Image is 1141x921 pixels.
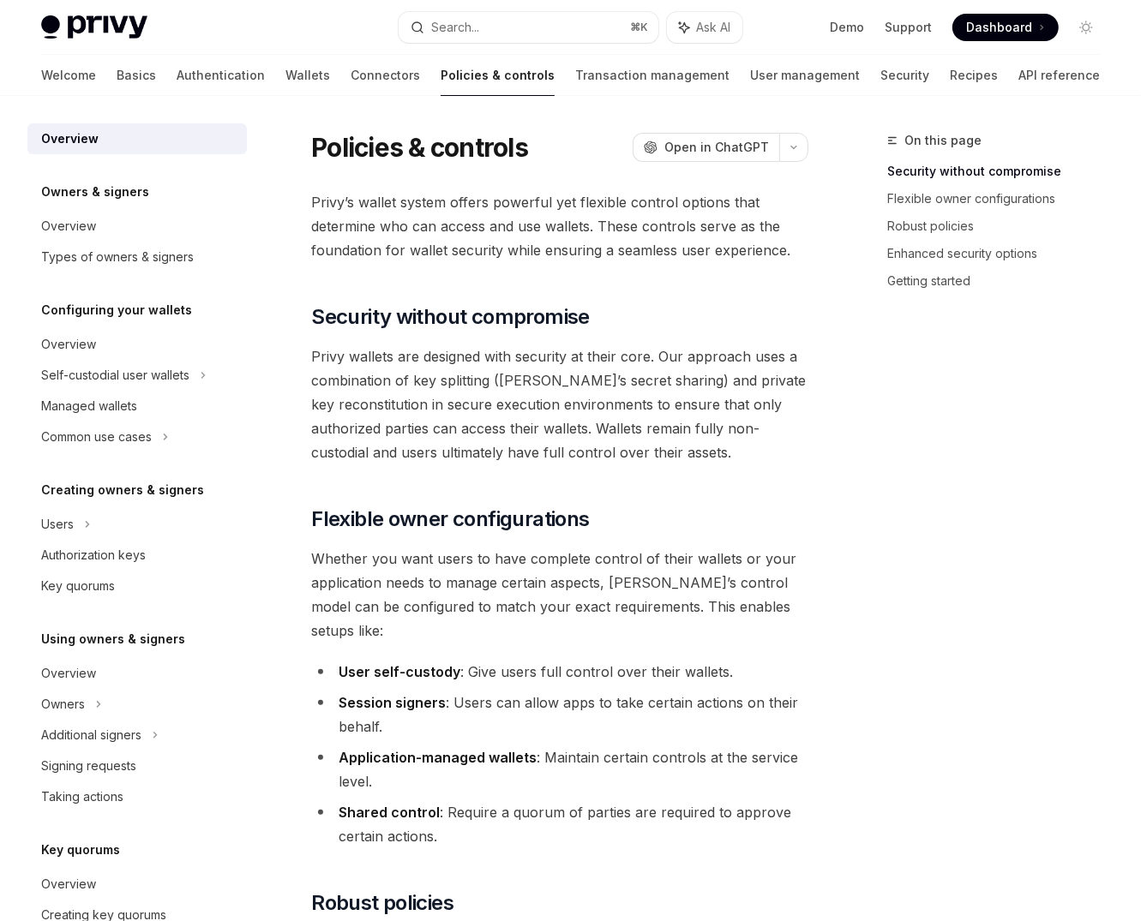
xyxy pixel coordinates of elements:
div: Additional signers [41,725,141,745]
a: Recipes [950,55,998,96]
div: Authorization keys [41,545,146,565]
li: : Require a quorum of parties are required to approve certain actions. [311,800,808,848]
strong: Shared control [339,804,440,821]
div: Managed wallets [41,396,137,416]
h5: Using owners & signers [41,629,185,649]
a: Authorization keys [27,540,247,571]
button: Search...⌘K [399,12,658,43]
a: Flexible owner configurations [887,185,1114,212]
a: Overview [27,123,247,154]
h5: Key quorums [41,840,120,860]
a: Demo [830,19,864,36]
h5: Owners & signers [41,182,149,202]
a: Security without compromise [887,158,1114,185]
a: Authentication [177,55,265,96]
a: Getting started [887,267,1114,295]
span: Dashboard [966,19,1032,36]
span: ⌘ K [630,21,648,34]
div: Overview [41,334,96,355]
h5: Creating owners & signers [41,480,204,500]
a: Welcome [41,55,96,96]
span: Privy wallets are designed with security at their core. Our approach uses a combination of key sp... [311,344,808,464]
div: Owners [41,694,85,715]
a: Taking actions [27,781,247,812]
a: Basics [117,55,156,96]
button: Ask AI [667,12,742,43]
div: Overview [41,663,96,684]
span: Robust policies [311,889,453,917]
a: Overview [27,211,247,242]
div: Signing requests [41,756,136,776]
a: User management [750,55,860,96]
a: Signing requests [27,751,247,781]
div: Overview [41,216,96,236]
div: Search... [431,17,479,38]
a: Transaction management [575,55,730,96]
img: light logo [41,15,147,39]
div: Common use cases [41,427,152,447]
li: : Give users full control over their wallets. [311,660,808,684]
a: Overview [27,869,247,900]
button: Toggle dark mode [1072,14,1100,41]
a: Overview [27,658,247,689]
a: Robust policies [887,212,1114,240]
a: Wallets [285,55,330,96]
div: Self-custodial user wallets [41,365,189,386]
h5: Configuring your wallets [41,300,192,320]
a: Dashboard [952,14,1059,41]
span: Whether you want users to have complete control of their wallets or your application needs to man... [311,547,808,643]
a: Connectors [351,55,420,96]
a: Policies & controls [441,55,555,96]
a: API reference [1018,55,1100,96]
a: Enhanced security options [887,240,1114,267]
div: Key quorums [41,576,115,596]
a: Managed wallets [27,391,247,422]
div: Types of owners & signers [41,247,194,267]
span: Flexible owner configurations [311,505,590,533]
a: Key quorums [27,571,247,601]
span: Privy’s wallet system offers powerful yet flexible control options that determine who can access ... [311,190,808,262]
div: Taking actions [41,786,123,807]
div: Overview [41,874,96,894]
strong: User self-custody [339,663,460,680]
span: Ask AI [696,19,730,36]
div: Overview [41,129,99,149]
span: Open in ChatGPT [664,139,769,156]
strong: Application-managed wallets [339,749,537,766]
a: Support [885,19,932,36]
a: Security [880,55,929,96]
a: Types of owners & signers [27,242,247,272]
strong: Session signers [339,694,446,711]
div: Users [41,514,74,535]
span: Security without compromise [311,303,590,331]
a: Overview [27,329,247,360]
span: On this page [904,130,982,151]
li: : Users can allow apps to take certain actions on their behalf. [311,691,808,739]
li: : Maintain certain controls at the service level. [311,745,808,793]
button: Open in ChatGPT [633,133,779,162]
h1: Policies & controls [311,132,528,163]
